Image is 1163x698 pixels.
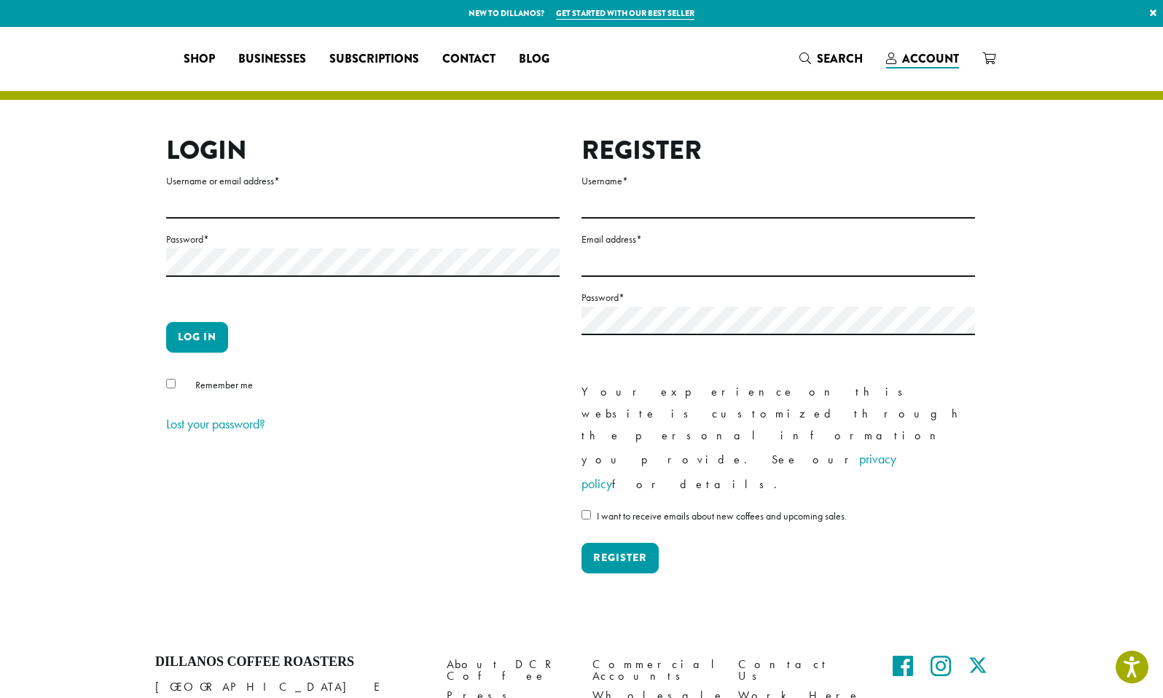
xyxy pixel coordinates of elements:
[581,289,975,307] label: Password
[738,654,862,686] a: Contact Us
[166,415,265,432] a: Lost your password?
[172,47,227,71] a: Shop
[581,135,975,166] h2: Register
[155,654,425,670] h4: Dillanos Coffee Roasters
[581,172,975,190] label: Username
[581,510,591,519] input: I want to receive emails about new coffees and upcoming sales.
[581,381,975,496] p: Your experience on this website is customized through the personal information you provide. See o...
[329,50,419,68] span: Subscriptions
[238,50,306,68] span: Businesses
[166,322,228,353] button: Log in
[166,172,560,190] label: Username or email address
[788,47,874,71] a: Search
[447,654,571,686] a: About DCR Coffee
[817,50,863,67] span: Search
[442,50,496,68] span: Contact
[597,509,847,522] span: I want to receive emails about new coffees and upcoming sales.
[166,135,560,166] h2: Login
[166,230,560,248] label: Password
[556,7,694,20] a: Get started with our best seller
[184,50,215,68] span: Shop
[902,50,959,67] span: Account
[592,654,716,686] a: Commercial Accounts
[581,230,975,248] label: Email address
[519,50,549,68] span: Blog
[195,378,253,391] span: Remember me
[581,543,659,573] button: Register
[581,450,896,492] a: privacy policy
